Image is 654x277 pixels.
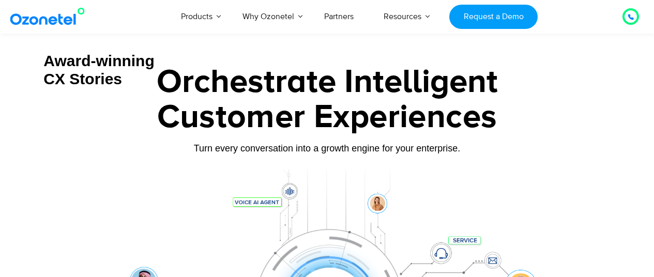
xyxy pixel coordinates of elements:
[43,52,216,88] div: Award-winning CX Stories
[449,5,538,29] a: Request a Demo
[40,66,614,99] div: Orchestrate Intelligent
[40,93,614,142] div: Customer Experiences
[40,143,614,154] div: Turn every conversation into a growth engine for your enterprise.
